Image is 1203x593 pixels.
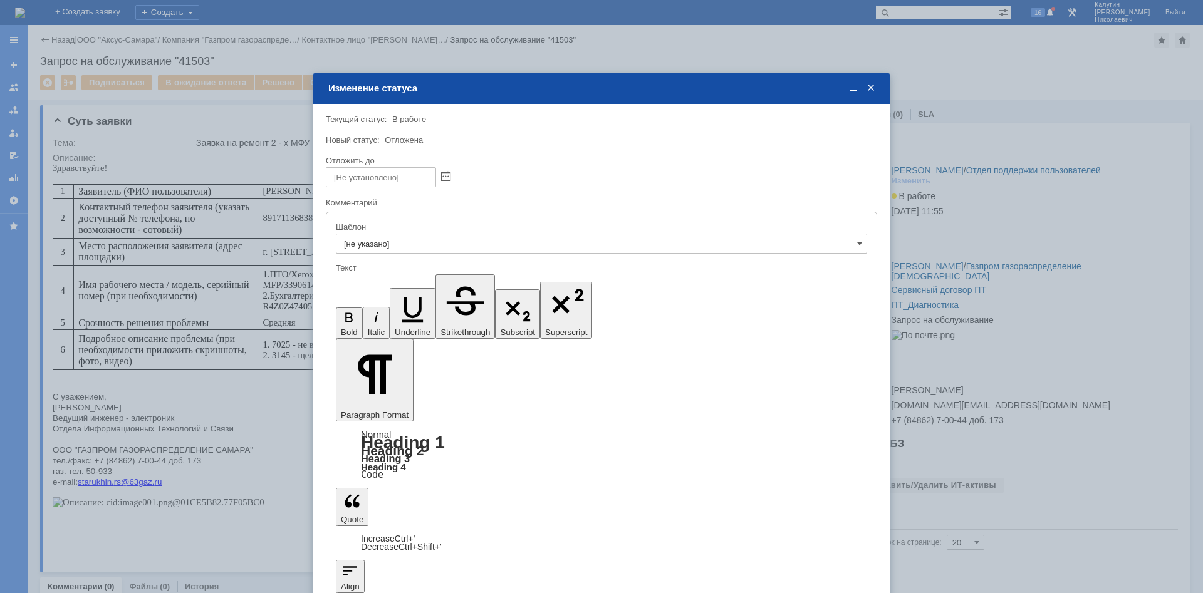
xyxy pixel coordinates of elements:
span: [PERSON_NAME] [210,23,283,33]
a: Decrease [361,542,442,552]
span: 4 [8,123,13,133]
span: 1. [210,106,217,116]
span: @63 [68,314,86,324]
button: Underline [390,288,435,339]
button: Superscript [540,282,592,339]
span: Paragraph Format [341,410,409,420]
button: Quote [336,488,368,525]
span: Ctrl+Shift+' [398,542,442,552]
a: Heading 4 [361,462,406,472]
span: ПТО [217,106,236,116]
span: Отложена [385,135,423,145]
a: Code [361,469,383,480]
span: Ctrl+' [395,534,415,544]
span: Заявитель (ФИО пользователя) [26,23,159,34]
div: Текст [336,264,865,272]
a: Heading 1 [361,433,445,452]
button: Bold [336,307,363,339]
span: Бухгалтерия [217,128,266,138]
span: 2 [8,50,13,60]
span: В работе [392,115,426,124]
span: Underline [395,327,430,337]
span: Italic [368,327,385,337]
span: г. [STREET_ADDRESS][PERSON_NAME] [210,84,377,94]
span: . [100,314,102,324]
span: Strikethrough [440,327,490,337]
div: Комментарий [326,197,875,209]
span: Срочность решения проблемы [26,155,156,165]
div: Изменение статуса [328,83,877,94]
span: Align [341,582,360,591]
button: Paragraph Format [336,339,414,421]
span: Subscript [500,327,535,337]
span: Superscript [545,327,587,337]
div: Paragraph Format [336,430,867,479]
a: starukhin.rs@63gaz.ru [25,314,109,324]
div: Quote [336,535,867,551]
span: Закрыть [865,83,877,94]
label: Текущий статус: [326,115,387,124]
span: : [23,314,25,324]
span: 89171136838 [210,50,260,60]
span: 1. 7025 - не включается 2. 3145 - щелчки при печати [210,177,320,197]
span: Место расположения заявителя (адрес площадки) [26,78,189,100]
span: . [59,314,61,324]
span: Имя рабочего места / модель, серийный номер (при необходимости) [26,116,196,138]
input: [Не установлено] [326,167,436,187]
span: /Xerox® VersaLink™ B7025 MFP/3390614518 2. [210,106,344,138]
span: /Kyocera ECOSYS M3145dn/ R4Z0Z47405 [210,128,379,148]
a: Increase [361,534,415,544]
div: Шаблон [336,223,865,231]
a: Heading 2 [361,443,424,458]
span: Подробное описание проблемы (при необходимости приложить скриншоты, фото, видео) [26,170,194,204]
span: - [4,314,7,324]
a: Normal [361,429,391,440]
span: Контактный телефон заявителя (указать доступный № телефона, по возможности - сотовый) [26,39,197,72]
span: mail [8,314,23,324]
button: Italic [363,307,390,339]
a: Heading 3 [361,453,410,464]
button: Strikethrough [435,274,495,339]
span: Свернуть (Ctrl + M) [847,83,860,94]
span: 6 [8,182,13,192]
span: Средняя [210,155,242,165]
span: 3 [8,84,13,94]
span: Bold [341,327,358,337]
label: Новый статус: [326,135,380,145]
span: Quote [341,515,363,524]
span: 5 [8,155,13,165]
button: Subscript [495,289,540,339]
div: Отложить до [326,157,875,165]
span: 1 [8,23,13,33]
